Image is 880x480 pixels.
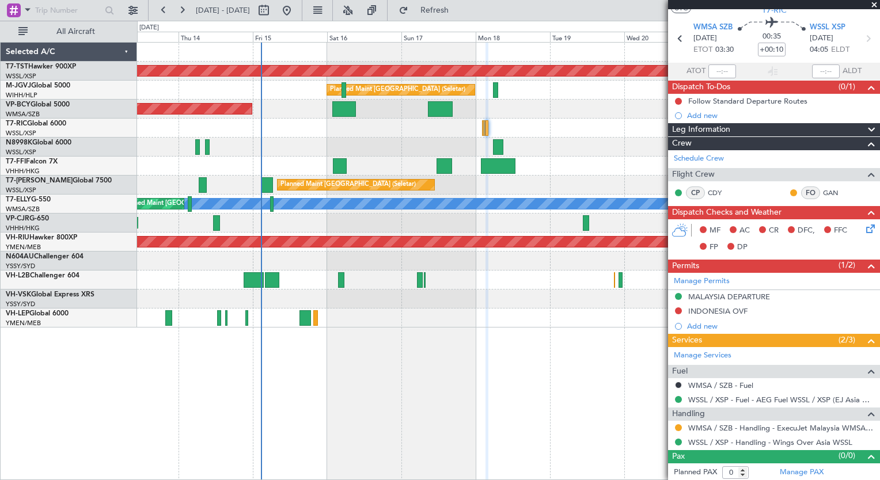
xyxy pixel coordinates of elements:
div: FO [801,186,820,199]
a: WMSA/SZB [6,205,40,214]
div: Wed 20 [624,32,699,42]
a: Manage PAX [780,467,824,478]
span: VH-RIU [6,234,29,241]
div: Sat 16 [327,32,401,42]
a: T7-RICGlobal 6000 [6,120,66,127]
a: VH-RIUHawker 800XP [6,234,77,241]
span: 04:05 [810,44,828,56]
div: Planned Maint [GEOGRAPHIC_DATA] (Seletar) [330,81,465,98]
a: T7-[PERSON_NAME]Global 7500 [6,177,112,184]
span: 03:30 [715,44,734,56]
span: Refresh [411,6,459,14]
span: Fuel [672,365,688,378]
div: Planned Maint [GEOGRAPHIC_DATA] (Seletar) [280,176,416,193]
span: Dispatch To-Dos [672,81,730,94]
span: (1/2) [839,259,855,271]
span: MF [710,225,720,237]
div: Follow Standard Departure Routes [688,96,807,106]
span: (0/0) [839,449,855,462]
span: VH-L2B [6,272,30,279]
a: WIHH/HLP [6,91,37,100]
a: WSSL / XSP - Handling - Wings Over Asia WSSL [688,437,852,447]
a: VH-L2BChallenger 604 [6,272,79,279]
span: N604AU [6,253,34,260]
span: N8998K [6,139,32,146]
a: WSSL/XSP [6,72,36,81]
span: M-JGVJ [6,82,31,89]
button: All Aircraft [13,22,125,41]
a: VP-CJRG-650 [6,215,49,222]
a: T7-FFIFalcon 7X [6,158,58,165]
span: VH-VSK [6,291,31,298]
span: Pax [672,450,685,463]
span: FFC [834,225,847,237]
div: CP [686,186,705,199]
div: Tue 19 [550,32,624,42]
a: YSSY/SYD [6,300,35,308]
a: Manage Permits [674,276,730,287]
a: WSSL / XSP - Fuel - AEG Fuel WSSL / XSP (EJ Asia Only) [688,395,874,405]
input: Trip Number [35,2,101,19]
div: INDONESIA OVF [688,306,748,316]
span: T7-RIC [6,120,27,127]
a: WSSL/XSP [6,129,36,138]
span: ATOT [686,66,705,77]
a: WMSA / SZB - Handling - ExecuJet Malaysia WMSA / SZB [688,423,874,433]
a: YMEN/MEB [6,319,41,327]
button: Refresh [393,1,462,20]
a: YMEN/MEB [6,243,41,252]
span: DP [737,242,748,253]
a: WSSL/XSP [6,186,36,195]
span: CR [769,225,779,237]
a: N8998KGlobal 6000 [6,139,71,146]
span: FP [710,242,718,253]
a: VHHH/HKG [6,224,40,233]
span: VH-LEP [6,310,29,317]
span: T7-[PERSON_NAME] [6,177,73,184]
span: Dispatch Checks and Weather [672,206,782,219]
span: AC [739,225,750,237]
span: Handling [672,407,705,421]
span: T7-ELLY [6,196,31,203]
a: YSSY/SYD [6,262,35,271]
span: Permits [672,260,699,273]
input: --:-- [708,64,736,78]
div: [DATE] [139,23,159,33]
span: Crew [672,137,692,150]
a: N604AUChallenger 604 [6,253,84,260]
a: VP-BCYGlobal 5000 [6,101,70,108]
span: [DATE] [810,33,833,44]
span: [DATE] [693,33,717,44]
a: M-JGVJGlobal 5000 [6,82,70,89]
span: T7-RIC [762,4,787,16]
span: WMSA SZB [693,22,733,33]
a: WMSA/SZB [6,110,40,119]
span: WSSL XSP [810,22,845,33]
a: WSSL/XSP [6,148,36,157]
span: All Aircraft [30,28,122,36]
a: VHHH/HKG [6,167,40,176]
span: ETOT [693,44,712,56]
a: VH-VSKGlobal Express XRS [6,291,94,298]
a: WMSA / SZB - Fuel [688,380,753,390]
span: Services [672,334,702,347]
span: T7-TST [6,63,28,70]
div: Thu 14 [179,32,253,42]
span: [DATE] - [DATE] [196,5,250,16]
div: Add new [687,321,874,331]
a: VH-LEPGlobal 6000 [6,310,69,317]
a: Manage Services [674,350,731,361]
span: VP-CJR [6,215,29,222]
a: GAN [823,188,849,198]
div: Mon 18 [476,32,550,42]
span: (2/3) [839,334,855,346]
span: ALDT [843,66,862,77]
a: CDY [708,188,734,198]
span: T7-FFI [6,158,26,165]
span: Leg Information [672,123,730,136]
span: DFC, [798,225,815,237]
div: Wed 13 [104,32,179,42]
span: Flight Crew [672,168,715,181]
span: 00:35 [763,31,781,43]
div: MALAYSIA DEPARTURE [688,292,770,302]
